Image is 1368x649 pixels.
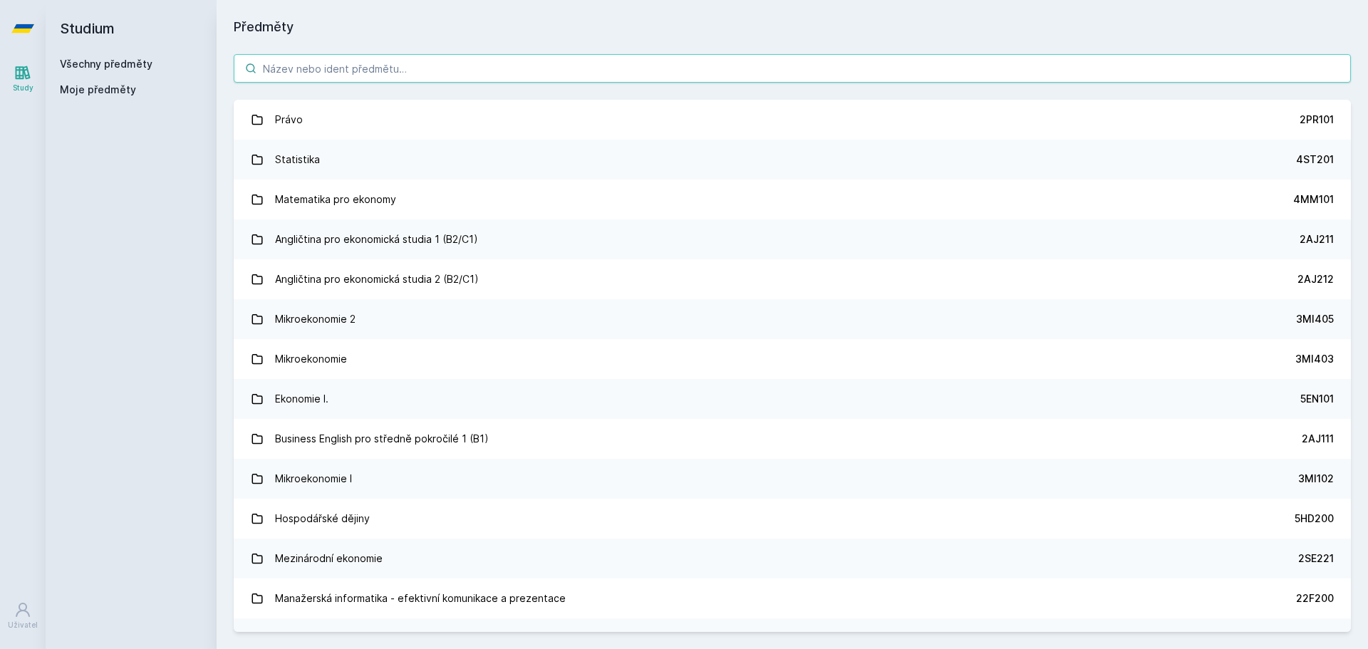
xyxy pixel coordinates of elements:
[275,504,370,533] div: Hospodářské dějiny
[234,578,1351,618] a: Manažerská informatika - efektivní komunikace a prezentace 22F200
[234,180,1351,219] a: Matematika pro ekonomy 4MM101
[3,57,43,100] a: Study
[234,17,1351,37] h1: Předměty
[1296,591,1334,606] div: 22F200
[275,464,352,493] div: Mikroekonomie I
[1295,352,1334,366] div: 3MI403
[234,339,1351,379] a: Mikroekonomie 3MI403
[275,265,479,294] div: Angličtina pro ekonomická studia 2 (B2/C1)
[275,105,303,134] div: Právo
[1302,432,1334,446] div: 2AJ111
[60,58,152,70] a: Všechny předměty
[1296,312,1334,326] div: 3MI405
[275,584,566,613] div: Manažerská informatika - efektivní komunikace a prezentace
[13,83,33,93] div: Study
[1300,232,1334,246] div: 2AJ211
[1297,272,1334,286] div: 2AJ212
[234,459,1351,499] a: Mikroekonomie I 3MI102
[3,594,43,638] a: Uživatel
[275,345,347,373] div: Mikroekonomie
[275,305,356,333] div: Mikroekonomie 2
[1298,551,1334,566] div: 2SE221
[234,219,1351,259] a: Angličtina pro ekonomická studia 1 (B2/C1) 2AJ211
[275,225,478,254] div: Angličtina pro ekonomická studia 1 (B2/C1)
[234,539,1351,578] a: Mezinárodní ekonomie 2SE221
[234,419,1351,459] a: Business English pro středně pokročilé 1 (B1) 2AJ111
[1300,631,1334,645] div: 1FU201
[1298,472,1334,486] div: 3MI102
[1300,392,1334,406] div: 5EN101
[234,100,1351,140] a: Právo 2PR101
[275,425,489,453] div: Business English pro středně pokročilé 1 (B1)
[1293,192,1334,207] div: 4MM101
[275,145,320,174] div: Statistika
[234,140,1351,180] a: Statistika 4ST201
[234,259,1351,299] a: Angličtina pro ekonomická studia 2 (B2/C1) 2AJ212
[8,620,38,630] div: Uživatel
[275,385,328,413] div: Ekonomie I.
[234,379,1351,419] a: Ekonomie I. 5EN101
[1300,113,1334,127] div: 2PR101
[60,83,136,97] span: Moje předměty
[234,299,1351,339] a: Mikroekonomie 2 3MI405
[234,54,1351,83] input: Název nebo ident předmětu…
[234,499,1351,539] a: Hospodářské dějiny 5HD200
[275,185,396,214] div: Matematika pro ekonomy
[275,544,383,573] div: Mezinárodní ekonomie
[1295,512,1334,526] div: 5HD200
[1296,152,1334,167] div: 4ST201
